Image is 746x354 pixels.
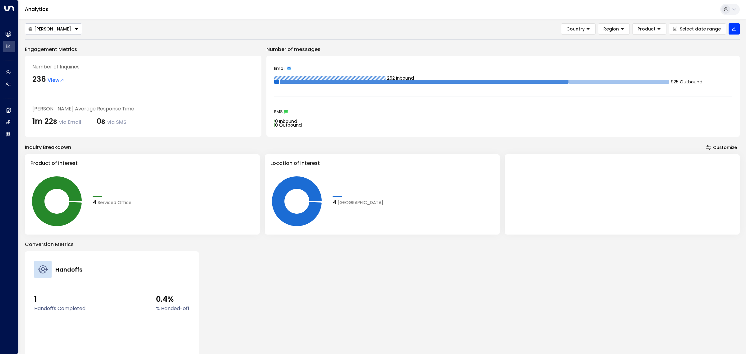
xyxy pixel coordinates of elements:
[25,23,82,35] button: [PERSON_NAME]
[561,23,596,35] button: Country
[333,198,410,206] div: 4Gracechurch Street
[93,198,170,206] div: 4Serviced Office
[270,160,494,167] h3: Location of Interest
[680,26,721,31] span: Select date range
[598,23,630,35] button: Region
[603,26,619,32] span: Region
[638,26,656,32] span: Product
[703,143,740,152] button: Customize
[25,144,71,151] div: Inquiry Breakdown
[274,66,286,71] span: Email
[632,23,666,35] button: Product
[25,46,261,53] p: Engagement Metrics
[156,294,190,305] span: 0.4%
[274,109,732,114] div: SMS
[671,79,702,85] tspan: 925 Outbound
[32,74,46,85] div: 236
[28,26,71,32] div: [PERSON_NAME]
[32,105,254,113] div: [PERSON_NAME] Average Response Time
[669,23,726,35] button: Select date range
[25,241,740,248] p: Conversion Metrics
[156,305,190,312] label: % Handed-off
[34,294,85,305] span: 1
[97,116,127,127] div: 0s
[566,26,585,32] span: Country
[48,77,64,84] span: View
[107,119,127,126] span: via SMS
[275,122,302,128] tspan: 0 Outbound
[25,6,48,13] a: Analytics
[30,160,254,167] h3: Product of Interest
[25,23,82,35] div: Button group with a nested menu
[387,75,414,81] tspan: 262 Inbound
[338,199,383,206] span: Gracechurch Street
[275,118,297,124] tspan: 0 Inbound
[93,198,96,206] div: 4
[266,46,740,53] p: Number of messages
[59,119,81,126] span: via Email
[333,198,336,206] div: 4
[32,116,81,127] div: 1m 22s
[98,199,131,206] span: Serviced Office
[34,305,85,312] label: Handoffs Completed
[32,63,254,71] div: Number of Inquiries
[55,265,82,274] h4: Handoffs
